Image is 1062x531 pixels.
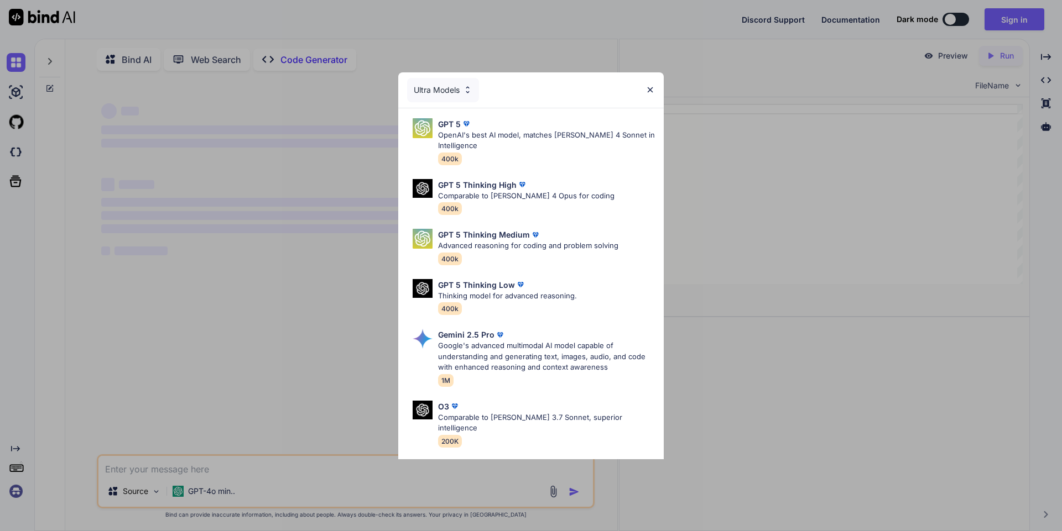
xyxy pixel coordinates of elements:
[463,85,472,94] img: Pick Models
[438,329,494,340] p: Gemini 2.5 Pro
[438,302,462,315] span: 400k
[517,179,528,190] img: premium
[438,240,618,251] p: Advanced reasoning for coding and problem solving
[461,118,472,129] img: premium
[438,340,655,373] p: Google's advanced multimodal AI model capable of understanding and generating text, images, audio...
[438,435,462,448] span: 200K
[413,401,433,420] img: Pick Models
[438,291,577,302] p: Thinking model for advanced reasoning.
[438,412,655,434] p: Comparable to [PERSON_NAME] 3.7 Sonnet, superior intelligence
[438,253,462,265] span: 400k
[413,329,433,349] img: Pick Models
[515,279,526,290] img: premium
[438,118,461,130] p: GPT 5
[438,401,449,412] p: O3
[438,130,655,151] p: OpenAI's best AI model, matches [PERSON_NAME] 4 Sonnet in Intelligence
[407,78,479,102] div: Ultra Models
[438,179,517,191] p: GPT 5 Thinking High
[449,401,460,412] img: premium
[413,179,433,198] img: Pick Models
[645,85,655,94] img: close
[413,279,433,298] img: Pick Models
[438,229,530,240] p: GPT 5 Thinking Medium
[438,279,515,291] p: GPT 5 Thinking Low
[438,191,615,202] p: Comparable to [PERSON_NAME] 4 Opus for coding
[438,153,462,165] span: 400k
[530,229,541,240] img: premium
[494,329,506,340] img: premium
[438,374,454,387] span: 1M
[413,118,433,138] img: Pick Models
[438,202,462,215] span: 400k
[413,229,433,249] img: Pick Models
